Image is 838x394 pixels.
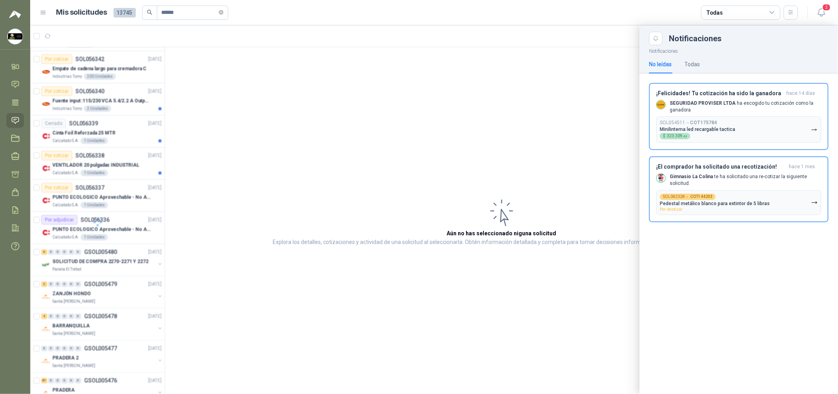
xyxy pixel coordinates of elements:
button: 2 [814,6,828,20]
button: SOL054511→COT175784Minilinterna led recargable tactica$323.309,43 [656,116,821,143]
div: Todas [706,8,723,17]
span: 2 [822,4,831,11]
span: 323.309 [667,134,687,138]
b: SEGURIDAD PROVISER LTDA [670,100,736,106]
span: close-circle [219,10,223,15]
p: Minilinterna led recargable tactica [660,127,735,132]
img: Logo peakr [9,10,21,19]
img: Company Logo [657,174,665,183]
button: Close [649,32,663,45]
span: search [147,10,152,15]
b: Gimnasio La Colina [670,174,713,179]
h1: Mis solicitudes [56,7,107,18]
div: Notificaciones [669,35,828,42]
button: ¡El comprador ha solicitado una recotización!hace 1 mes Company LogoGimnasio La Colina te ha soli... [649,156,828,222]
p: te ha solicitado una re-cotizar la siguiente solicitud. [670,173,821,187]
span: hace 14 días [786,90,815,97]
b: COT175784 [690,120,717,125]
b: COT144203 [690,195,713,199]
span: close-circle [219,9,223,16]
div: No leídas [649,60,672,69]
img: Company Logo [657,100,665,109]
p: Notificaciones [640,45,838,55]
span: ,43 [682,135,687,138]
div: $ [660,133,690,139]
p: SOL054511 → [660,120,717,126]
div: Todas [684,60,700,69]
div: SOL042328 → [660,194,716,200]
span: 13745 [114,8,136,17]
button: SOL042328→COT144203Pedestal metálico blanco para extintor de 5 librasPor recotizar [656,190,821,215]
span: hace 1 mes [789,163,815,170]
h3: ¡El comprador ha solicitado una recotización! [656,163,786,170]
p: Pedestal metálico blanco para extintor de 5 libras [660,201,770,206]
img: Company Logo [8,29,23,44]
p: ha escogido tu cotización como la ganadora [670,100,821,113]
span: Por recotizar [660,207,683,211]
button: ¡Felicidades! Tu cotización ha sido la ganadorahace 14 días Company LogoSEGURIDAD PROVISER LTDA h... [649,83,828,150]
h3: ¡Felicidades! Tu cotización ha sido la ganadora [656,90,783,97]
